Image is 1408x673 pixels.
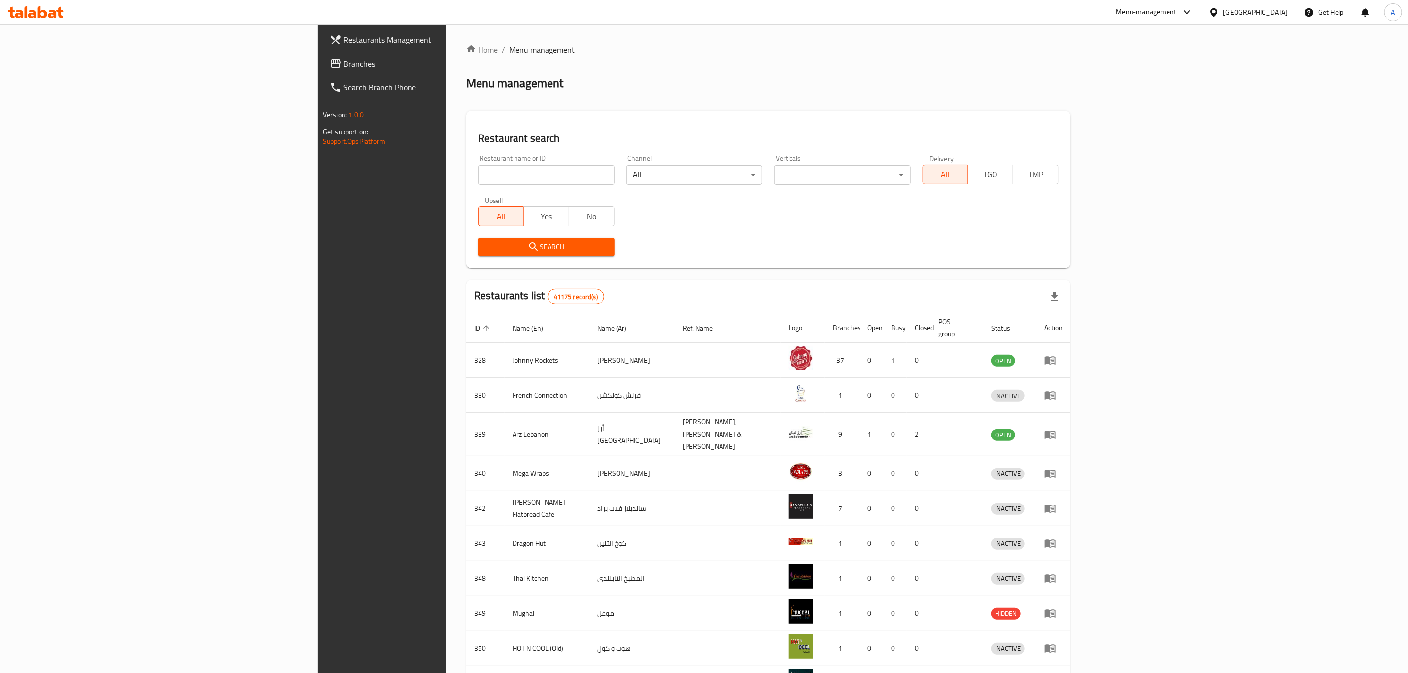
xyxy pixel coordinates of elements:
span: HIDDEN [991,608,1021,619]
img: Dragon Hut [789,529,813,554]
td: 1 [825,378,859,413]
a: Restaurants Management [322,28,553,52]
span: Name (En) [513,322,556,334]
td: 0 [859,631,883,666]
td: 0 [907,343,930,378]
span: Restaurants Management [343,34,545,46]
span: ID [474,322,493,334]
span: INACTIVE [991,573,1025,584]
td: 0 [907,456,930,491]
img: French Connection [789,381,813,405]
td: 0 [907,378,930,413]
td: سانديلاز فلات براد [589,491,675,526]
th: Logo [781,313,825,343]
span: Version: [323,108,347,121]
button: All [923,165,968,184]
div: INACTIVE [991,643,1025,655]
td: موغل [589,596,675,631]
div: Menu [1044,503,1063,514]
td: 0 [859,456,883,491]
td: 0 [859,596,883,631]
td: 1 [825,561,859,596]
span: All [482,209,520,224]
th: Branches [825,313,859,343]
span: Ref. Name [683,322,726,334]
div: Menu [1044,389,1063,401]
td: 0 [883,378,907,413]
td: 0 [859,526,883,561]
td: 9 [825,413,859,456]
img: Thai Kitchen [789,564,813,589]
td: 7 [825,491,859,526]
img: HOT N COOL (Old) [789,634,813,659]
td: 0 [883,596,907,631]
span: TGO [972,168,1009,182]
td: 0 [859,378,883,413]
td: [PERSON_NAME],[PERSON_NAME] & [PERSON_NAME] [675,413,781,456]
input: Search for restaurant name or ID.. [478,165,614,185]
button: TGO [967,165,1013,184]
div: Menu-management [1116,6,1177,18]
td: 1 [859,413,883,456]
td: 0 [883,526,907,561]
th: Busy [883,313,907,343]
a: Search Branch Phone [322,75,553,99]
span: A [1391,7,1395,18]
td: 0 [907,561,930,596]
span: OPEN [991,429,1015,440]
td: 0 [883,456,907,491]
span: 41175 record(s) [548,292,604,302]
div: All [626,165,762,185]
span: Search Branch Phone [343,81,545,93]
span: No [573,209,611,224]
button: Search [478,238,614,256]
td: 0 [883,561,907,596]
button: TMP [1013,165,1059,184]
button: All [478,206,524,226]
label: Upsell [485,197,503,203]
span: Status [991,322,1023,334]
div: [GEOGRAPHIC_DATA] [1223,7,1288,18]
div: OPEN [991,355,1015,367]
div: Menu [1044,538,1063,549]
img: Johnny Rockets [789,346,813,370]
td: هوت و كول [589,631,675,666]
span: Yes [528,209,565,224]
span: All [927,168,964,182]
td: 0 [883,631,907,666]
a: Branches [322,52,553,75]
td: فرنش كونكشن [589,378,675,413]
span: Name (Ar) [597,322,639,334]
td: 1 [825,526,859,561]
td: 37 [825,343,859,378]
td: [PERSON_NAME] [589,343,675,378]
td: المطبخ التايلندى [589,561,675,596]
button: No [569,206,615,226]
div: Export file [1043,285,1066,308]
td: 0 [883,491,907,526]
div: Menu [1044,572,1063,584]
span: POS group [938,316,971,339]
span: TMP [1017,168,1055,182]
span: INACTIVE [991,503,1025,514]
th: Action [1036,313,1070,343]
div: Menu [1044,607,1063,619]
a: Support.OpsPlatform [323,135,385,148]
div: INACTIVE [991,468,1025,480]
h2: Restaurant search [478,131,1059,146]
div: Menu [1044,468,1063,479]
span: INACTIVE [991,538,1025,549]
td: أرز [GEOGRAPHIC_DATA] [589,413,675,456]
td: 0 [907,596,930,631]
td: 0 [907,491,930,526]
td: 1 [825,596,859,631]
td: 2 [907,413,930,456]
span: INACTIVE [991,390,1025,402]
th: Open [859,313,883,343]
nav: breadcrumb [466,44,1070,56]
img: Sandella's Flatbread Cafe [789,494,813,519]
